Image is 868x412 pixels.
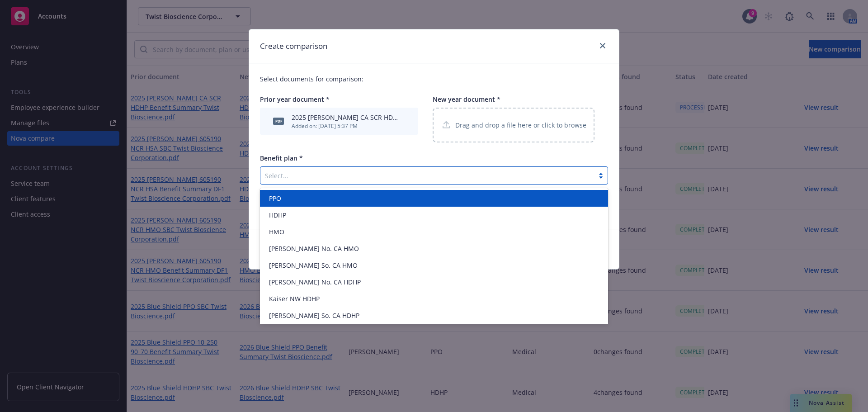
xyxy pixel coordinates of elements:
[269,210,286,220] span: HDHP
[260,95,330,104] span: Prior year document *
[269,277,361,287] span: [PERSON_NAME] No. CA HDHP
[292,113,398,122] div: 2025 [PERSON_NAME] CA SCR HDHP SBC Twist Bioscience.pdf
[269,311,359,320] span: [PERSON_NAME] So. CA HDHP
[269,227,284,237] span: HMO
[269,244,359,253] span: [PERSON_NAME] No. CA HMO
[269,294,320,303] span: Kaiser NW HDHP
[455,120,586,130] p: Drag and drop a file here or click to browse
[260,40,327,52] h1: Create comparison
[273,118,284,124] span: pdf
[402,117,409,126] button: archive file
[260,154,303,162] span: Benefit plan *
[433,108,594,142] div: Drag and drop a file here or click to browse
[597,40,608,51] a: close
[260,74,608,84] p: Select documents for comparison:
[269,260,358,270] span: [PERSON_NAME] So. CA HMO
[292,122,398,130] div: Added on: [DATE] 5:37 PM
[433,95,500,104] span: New year document *
[269,194,281,203] span: PPO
